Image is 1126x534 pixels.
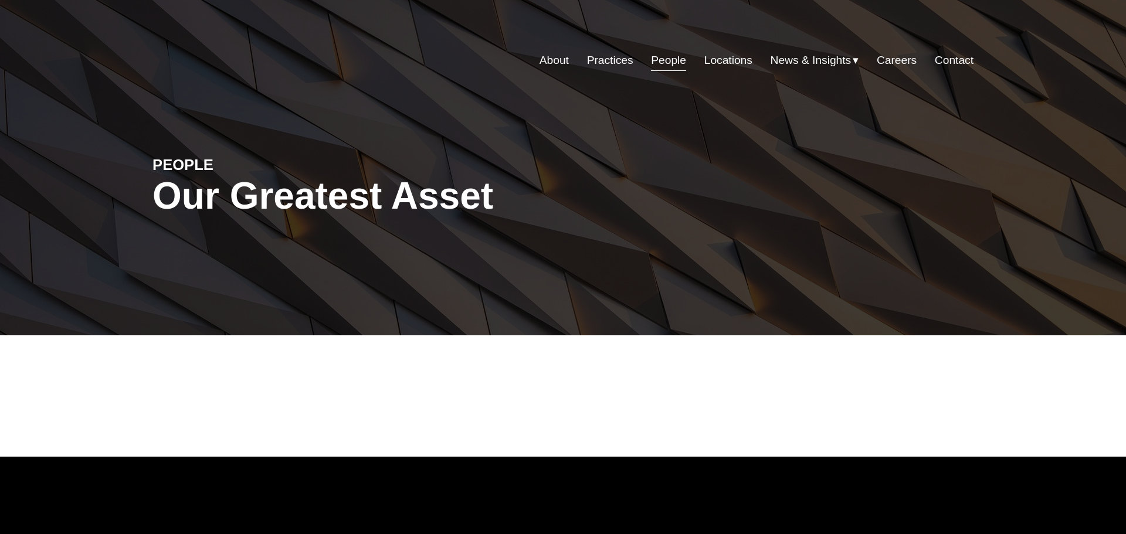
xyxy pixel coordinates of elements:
[651,49,686,72] a: People
[771,49,859,72] a: folder dropdown
[152,175,700,217] h1: Our Greatest Asset
[152,155,358,174] h4: PEOPLE
[540,49,569,72] a: About
[704,49,752,72] a: Locations
[587,49,633,72] a: Practices
[877,49,917,72] a: Careers
[771,50,852,71] span: News & Insights
[935,49,974,72] a: Contact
